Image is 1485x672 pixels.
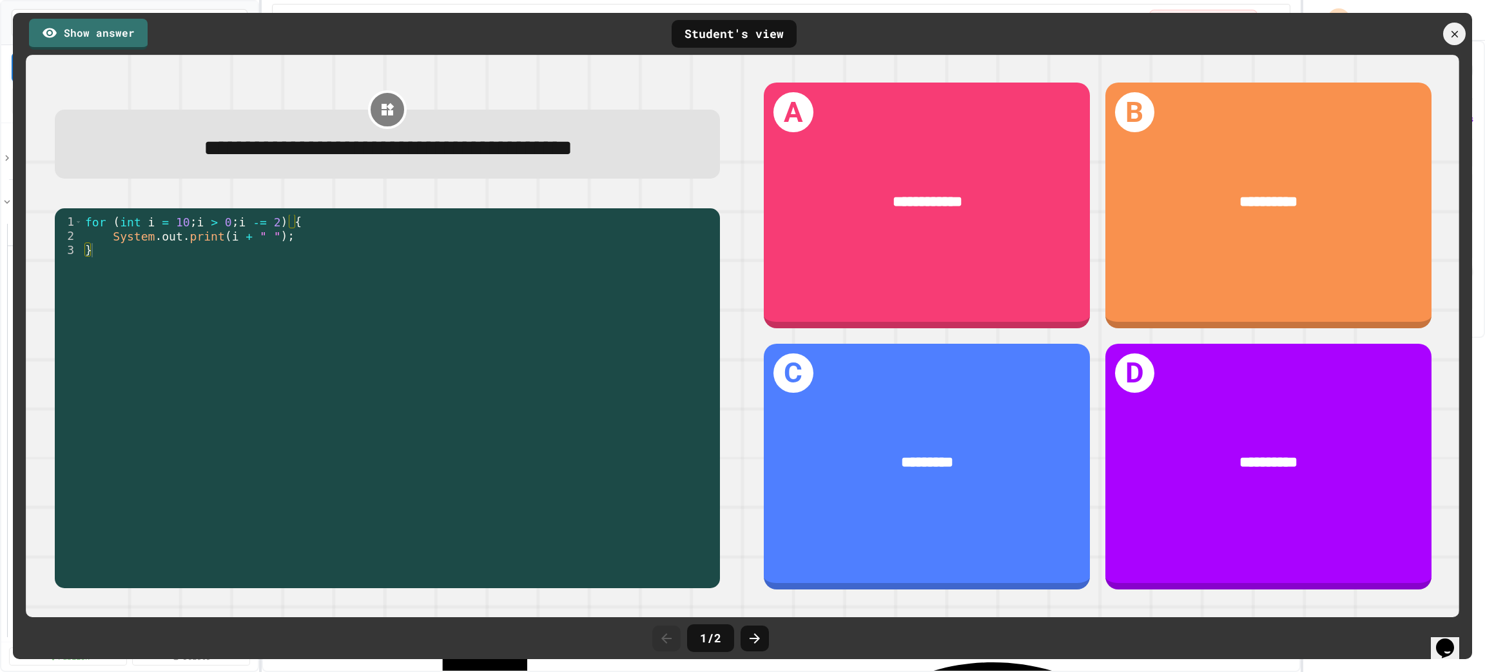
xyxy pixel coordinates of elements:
[773,353,813,393] h1: C
[29,19,148,50] a: Show answer
[75,215,82,229] span: Toggle code folding, rows 1 through 3
[55,215,82,229] div: 1
[1431,620,1472,659] iframe: chat widget
[672,20,797,48] div: Student's view
[1115,353,1155,393] h1: D
[687,624,734,652] div: 1 / 2
[55,229,82,243] div: 2
[55,243,82,257] div: 3
[1115,92,1155,132] h1: B
[773,92,813,132] h1: A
